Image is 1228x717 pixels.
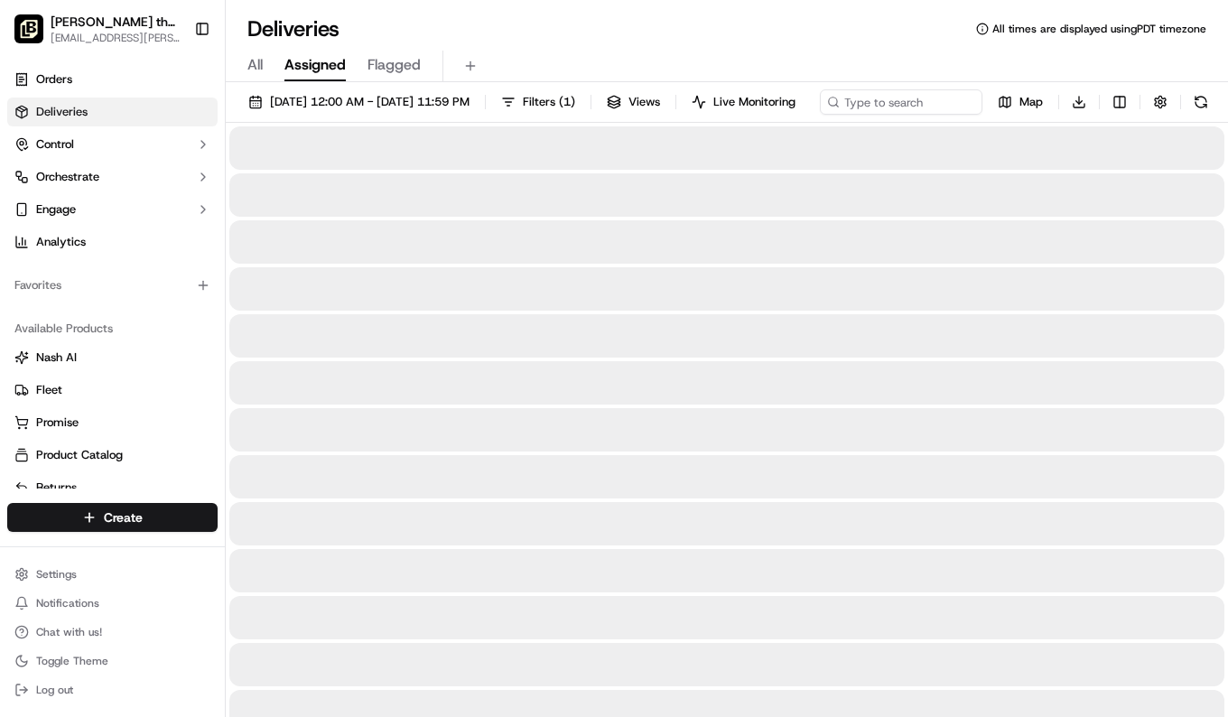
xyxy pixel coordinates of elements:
span: Returns [36,480,77,496]
span: Views [628,94,660,110]
button: Settings [7,562,218,587]
a: Promise [14,414,210,431]
button: Product Catalog [7,441,218,470]
span: Product Catalog [36,447,123,463]
span: Toggle Theme [36,654,108,668]
button: Refresh [1188,89,1214,115]
span: Deliveries [36,104,88,120]
img: Nick the Greek (Petaluma) [14,14,43,43]
a: Nash AI [14,349,210,366]
button: Fleet [7,376,218,405]
span: Orders [36,71,72,88]
button: Log out [7,677,218,703]
a: Analytics [7,228,218,256]
button: Live Monitoring [684,89,804,115]
span: Engage [36,201,76,218]
button: Promise [7,408,218,437]
span: [DATE] 12:00 AM - [DATE] 11:59 PM [270,94,470,110]
button: [PERSON_NAME] the Greek (Petaluma) [51,13,180,31]
span: Create [104,508,143,526]
span: ( 1 ) [559,94,575,110]
a: Orders [7,65,218,94]
button: Nick the Greek (Petaluma)[PERSON_NAME] the Greek (Petaluma)[EMAIL_ADDRESS][PERSON_NAME][DOMAIN_NAME] [7,7,187,51]
button: Engage [7,195,218,224]
span: All [247,54,263,76]
span: Settings [36,567,77,582]
button: Nash AI [7,343,218,372]
span: Map [1019,94,1043,110]
span: Filters [523,94,575,110]
div: Available Products [7,314,218,343]
button: Returns [7,473,218,502]
a: Fleet [14,382,210,398]
span: Orchestrate [36,169,99,185]
a: Deliveries [7,98,218,126]
span: Flagged [367,54,421,76]
span: Live Monitoring [713,94,795,110]
h1: Deliveries [247,14,340,43]
button: Control [7,130,218,159]
span: Promise [36,414,79,431]
button: Chat with us! [7,619,218,645]
span: Control [36,136,74,153]
span: Assigned [284,54,346,76]
button: [EMAIL_ADDRESS][PERSON_NAME][DOMAIN_NAME] [51,31,180,45]
span: Analytics [36,234,86,250]
span: Log out [36,683,73,697]
span: All times are displayed using PDT timezone [992,22,1206,36]
span: Chat with us! [36,625,102,639]
span: Nash AI [36,349,77,366]
button: [DATE] 12:00 AM - [DATE] 11:59 PM [240,89,478,115]
button: Map [990,89,1051,115]
button: Notifications [7,591,218,616]
button: Orchestrate [7,163,218,191]
div: Favorites [7,271,218,300]
a: Returns [14,480,210,496]
input: Type to search [820,89,982,115]
button: Toggle Theme [7,648,218,674]
span: Notifications [36,596,99,610]
button: Create [7,503,218,532]
span: Fleet [36,382,62,398]
button: Filters(1) [493,89,583,115]
a: Product Catalog [14,447,210,463]
button: Views [599,89,668,115]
